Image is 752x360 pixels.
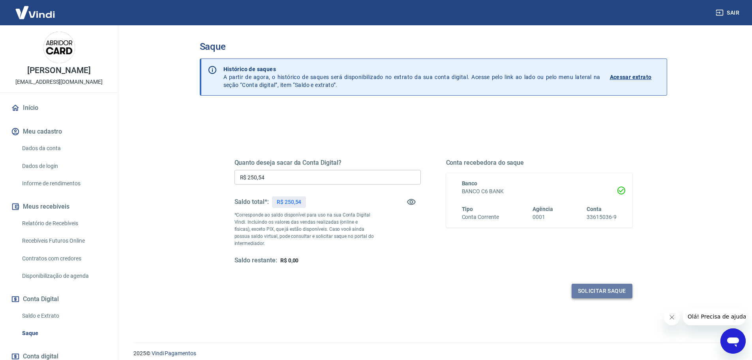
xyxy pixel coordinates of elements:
p: 2025 © [133,349,733,358]
h5: Saldo restante: [234,256,277,265]
button: Solicitar saque [572,284,632,298]
h5: Conta recebedora do saque [446,159,632,167]
iframe: Fechar mensagem [664,309,680,325]
button: Conta Digital [9,290,109,308]
h5: Quanto deseja sacar da Conta Digital? [234,159,421,167]
button: Meu cadastro [9,123,109,140]
p: A partir de agora, o histórico de saques será disponibilizado no extrato da sua conta digital. Ac... [223,65,600,89]
h6: 33615036-9 [587,213,617,221]
span: Conta [587,206,602,212]
p: [PERSON_NAME] [27,66,90,75]
h6: BANCO C6 BANK [462,187,617,196]
a: Acessar extrato [610,65,660,89]
p: Histórico de saques [223,65,600,73]
p: *Corresponde ao saldo disponível para uso na sua Conta Digital Vindi. Incluindo os valores das ve... [234,211,374,247]
span: Tipo [462,206,473,212]
a: Relatório de Recebíveis [19,215,109,232]
img: 785f95cb-75a8-4b18-9c58-98256bca9c16.jpeg [43,32,75,63]
h6: Conta Corrente [462,213,499,221]
button: Meus recebíveis [9,198,109,215]
a: Saldo e Extrato [19,308,109,324]
a: Dados da conta [19,140,109,156]
iframe: Botão para abrir a janela de mensagens [720,328,746,354]
iframe: Mensagem da empresa [683,308,746,325]
a: Recebíveis Futuros Online [19,233,109,249]
h6: 0001 [533,213,553,221]
span: Banco [462,180,478,187]
span: R$ 0,00 [280,257,299,264]
a: Disponibilização de agenda [19,268,109,284]
a: Início [9,99,109,117]
span: Agência [533,206,553,212]
h3: Saque [200,41,667,52]
a: Saque [19,325,109,341]
button: Sair [714,6,743,20]
a: Dados de login [19,158,109,174]
p: [EMAIL_ADDRESS][DOMAIN_NAME] [15,78,103,86]
a: Informe de rendimentos [19,175,109,192]
a: Contratos com credores [19,251,109,267]
img: Vindi [9,0,61,25]
p: Acessar extrato [610,73,652,81]
a: Vindi Pagamentos [152,350,196,356]
p: R$ 250,54 [277,198,302,206]
span: Olá! Precisa de ajuda? [5,6,66,12]
h5: Saldo total*: [234,198,269,206]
